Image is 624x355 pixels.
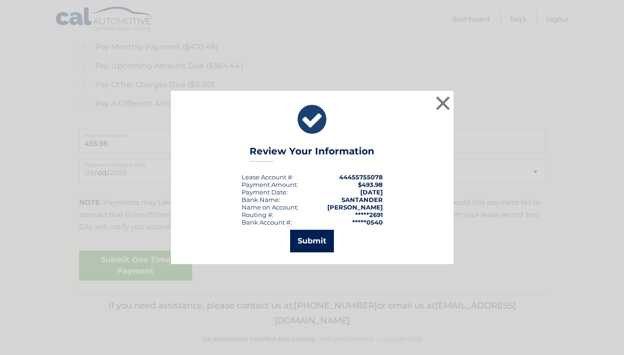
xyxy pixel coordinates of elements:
[242,181,298,188] div: Payment Amount:
[242,188,286,196] span: Payment Date
[358,181,383,188] span: $493.98
[242,218,292,226] div: Bank Account #:
[360,188,383,196] span: [DATE]
[242,203,299,211] div: Name on Account:
[434,94,453,113] button: ×
[341,196,383,203] strong: SANTANDER
[242,173,293,181] div: Lease Account #:
[242,211,274,218] div: Routing #:
[242,196,280,203] div: Bank Name:
[327,203,383,211] strong: [PERSON_NAME]
[250,145,374,162] h3: Review Your Information
[242,188,288,196] div: :
[290,230,334,252] button: Submit
[339,173,383,181] strong: 44455755078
